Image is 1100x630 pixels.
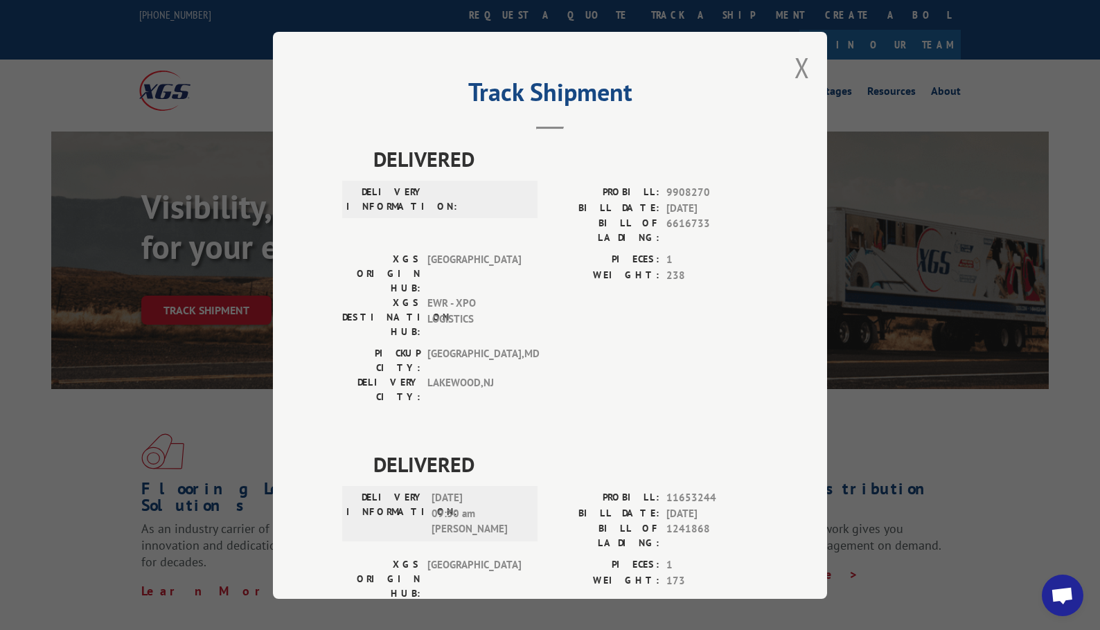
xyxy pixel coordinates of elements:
span: 9908270 [666,185,758,201]
label: XGS DESTINATION HUB: [342,296,420,339]
h2: Track Shipment [342,82,758,109]
label: PROBILL: [550,490,659,506]
span: LAKEWOOD , NJ [427,375,521,404]
span: DELIVERED [373,143,758,174]
label: BILL OF LADING: [550,216,659,245]
label: PIECES: [550,557,659,573]
div: Open chat [1042,575,1083,616]
span: [DATE] [666,505,758,521]
label: BILL OF LADING: [550,521,659,550]
span: 1 [666,252,758,268]
label: BILL DATE: [550,200,659,216]
label: WEIGHT: [550,267,659,283]
span: [GEOGRAPHIC_DATA] [427,557,521,601]
label: BILL DATE: [550,505,659,521]
label: WEIGHT: [550,573,659,588]
label: DELIVERY CITY: [342,375,420,404]
label: XGS ORIGIN HUB: [342,252,420,296]
label: PICKUP CITY: [342,346,420,375]
span: [GEOGRAPHIC_DATA] , MD [427,346,521,375]
span: 1 [666,557,758,573]
label: PROBILL: [550,185,659,201]
label: PIECES: [550,252,659,268]
span: 11653244 [666,490,758,506]
span: 238 [666,267,758,283]
span: 1241868 [666,521,758,550]
span: 173 [666,573,758,588]
span: [DATE] [666,200,758,216]
label: DELIVERY INFORMATION: [346,185,425,214]
span: [GEOGRAPHIC_DATA] [427,252,521,296]
span: EWR - XPO LOGISTICS [427,296,521,339]
label: DELIVERY INFORMATION: [346,490,425,537]
span: 6616733 [666,216,758,245]
span: [DATE] 09:30 am [PERSON_NAME] [432,490,525,537]
span: DELIVERED [373,449,758,480]
button: Close modal [795,49,810,86]
label: XGS ORIGIN HUB: [342,557,420,601]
